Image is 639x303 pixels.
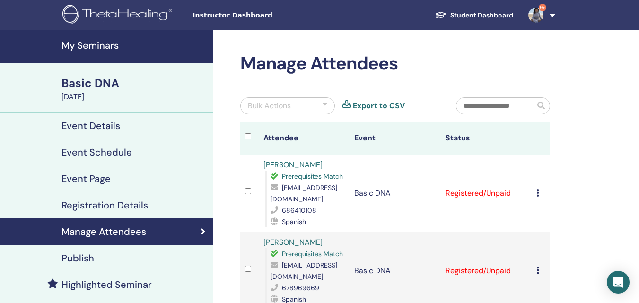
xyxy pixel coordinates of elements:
[607,271,630,294] div: Open Intercom Messenger
[282,250,343,258] span: Prerequisites Match
[271,261,337,281] span: [EMAIL_ADDRESS][DOMAIN_NAME]
[61,252,94,264] h4: Publish
[428,7,521,24] a: Student Dashboard
[528,8,543,23] img: default.jpg
[193,10,334,20] span: Instructor Dashboard
[350,122,441,155] th: Event
[263,160,323,170] a: [PERSON_NAME]
[282,172,343,181] span: Prerequisites Match
[62,5,175,26] img: logo.png
[539,4,546,11] span: 9+
[61,40,207,51] h4: My Seminars
[259,122,350,155] th: Attendee
[61,120,120,131] h4: Event Details
[441,122,532,155] th: Status
[61,279,152,290] h4: Highlighted Seminar
[282,217,306,226] span: Spanish
[248,100,291,112] div: Bulk Actions
[56,75,213,103] a: Basic DNA[DATE]
[282,284,319,292] span: 678969669
[61,226,146,237] h4: Manage Attendees
[435,11,446,19] img: graduation-cap-white.svg
[61,173,111,184] h4: Event Page
[61,147,132,158] h4: Event Schedule
[61,199,148,211] h4: Registration Details
[240,53,550,75] h2: Manage Attendees
[61,75,207,91] div: Basic DNA
[353,100,405,112] a: Export to CSV
[61,91,207,103] div: [DATE]
[350,155,441,232] td: Basic DNA
[271,183,337,203] span: [EMAIL_ADDRESS][DOMAIN_NAME]
[282,206,316,215] span: 686410108
[263,237,323,247] a: [PERSON_NAME]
